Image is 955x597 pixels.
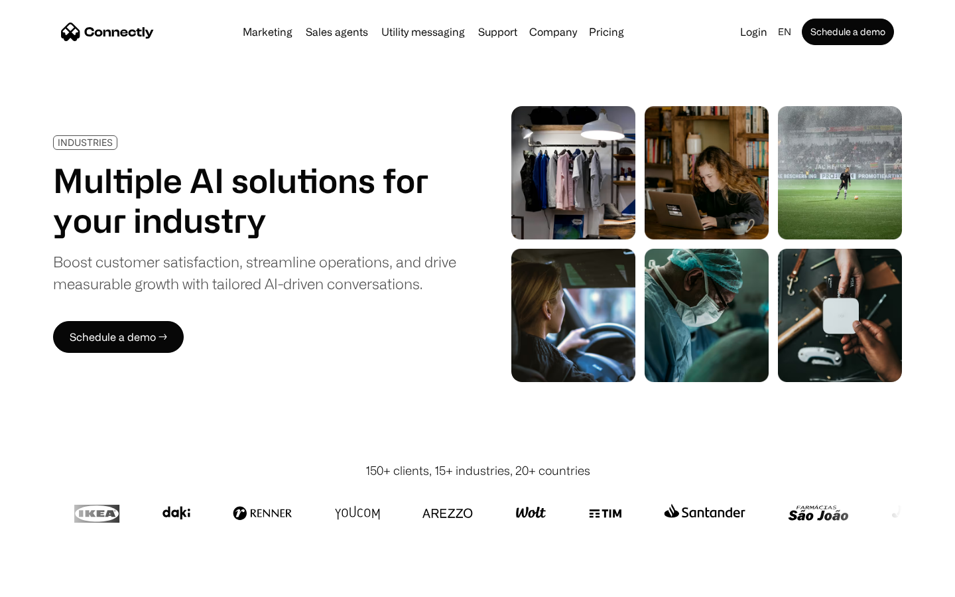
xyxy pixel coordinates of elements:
a: Schedule a demo → [53,321,184,353]
a: Schedule a demo [802,19,894,45]
a: Sales agents [300,27,373,37]
aside: Language selected: English [13,572,80,592]
div: Company [529,23,577,41]
div: 150+ clients, 15+ industries, 20+ countries [365,462,590,480]
ul: Language list [27,574,80,592]
a: Marketing [237,27,298,37]
a: Pricing [584,27,629,37]
div: INDUSTRIES [58,137,113,147]
div: en [778,23,791,41]
a: Login [735,23,773,41]
div: Boost customer satisfaction, streamline operations, and drive measurable growth with tailored AI-... [53,251,456,295]
h1: Multiple AI solutions for your industry [53,161,456,240]
a: Support [473,27,523,37]
a: Utility messaging [376,27,470,37]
